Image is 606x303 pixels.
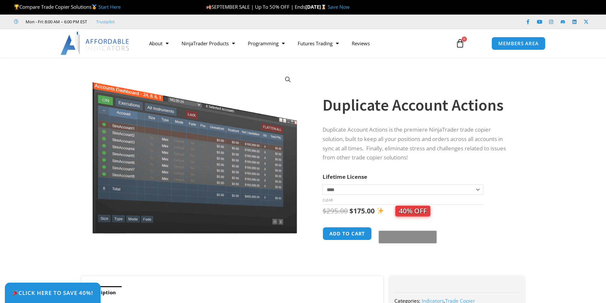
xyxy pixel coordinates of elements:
[323,206,348,215] bdi: 295.00
[91,69,299,234] img: Screenshot 2024-08-26 15414455555
[328,4,350,10] a: Save Now
[24,18,87,26] span: Mon - Fri: 8:00 AM – 6:00 PM EST
[14,5,19,9] img: 🏆
[446,34,474,53] a: 0
[13,290,18,296] img: 🎉
[282,74,294,85] a: View full-screen image gallery
[241,36,291,51] a: Programming
[96,18,115,26] a: Trustpilot
[377,226,435,227] iframe: Secure express checkout frame
[462,37,467,42] span: 0
[143,36,448,51] nav: Menu
[323,125,512,163] p: Duplicate Account Actions is the premiere NinjaTrader trade copier solution, built to keep all yo...
[498,41,539,46] span: MEMBERS AREA
[12,290,93,296] span: Click Here to save 40%!
[14,4,121,10] span: Compare Trade Copier Solutions
[98,4,121,10] a: Start Here
[61,32,130,55] img: LogoAI | Affordable Indicators – NinjaTrader
[92,5,97,9] img: 🥇
[395,206,430,216] span: 40% OFF
[349,206,353,215] span: $
[345,36,376,51] a: Reviews
[379,231,437,243] button: Buy with GPay
[305,4,328,10] strong: [DATE]
[323,173,367,180] label: Lifetime License
[323,227,372,240] button: Add to cart
[175,36,241,51] a: NinjaTrader Products
[349,206,375,215] bdi: 175.00
[5,283,101,303] a: 🎉Click Here to save 40%!
[321,5,326,9] img: ⌛
[323,198,333,202] a: Clear options
[206,4,305,10] span: SEPTEMBER SALE | Up To 50% OFF | Ends
[143,36,175,51] a: About
[491,37,545,50] a: MEMBERS AREA
[323,206,326,215] span: $
[291,36,345,51] a: Futures Trading
[206,5,211,9] img: 🍂
[377,207,384,214] img: ✨
[323,94,512,116] h1: Duplicate Account Actions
